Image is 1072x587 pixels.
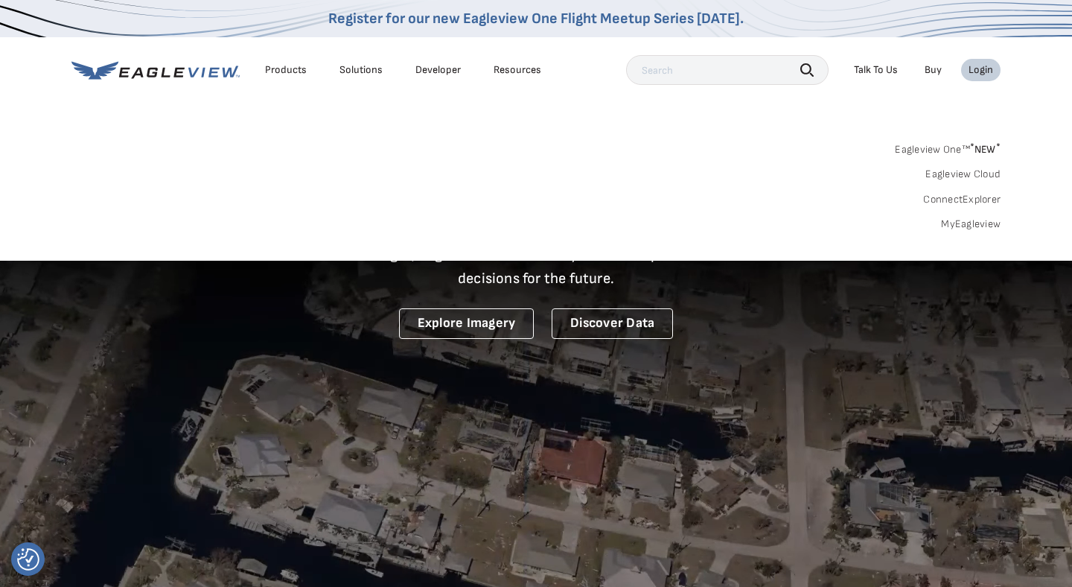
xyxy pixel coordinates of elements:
[17,548,39,571] button: Consent Preferences
[854,63,898,77] div: Talk To Us
[328,10,744,28] a: Register for our new Eagleview One Flight Meetup Series [DATE].
[552,308,673,339] a: Discover Data
[339,63,383,77] div: Solutions
[970,143,1001,156] span: NEW
[969,63,993,77] div: Login
[895,139,1001,156] a: Eagleview One™*NEW*
[925,63,942,77] a: Buy
[399,308,535,339] a: Explore Imagery
[17,548,39,571] img: Revisit consent button
[923,193,1001,206] a: ConnectExplorer
[265,63,307,77] div: Products
[925,168,1001,181] a: Eagleview Cloud
[941,218,1001,231] a: MyEagleview
[494,63,541,77] div: Resources
[626,55,829,85] input: Search
[415,63,461,77] a: Developer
